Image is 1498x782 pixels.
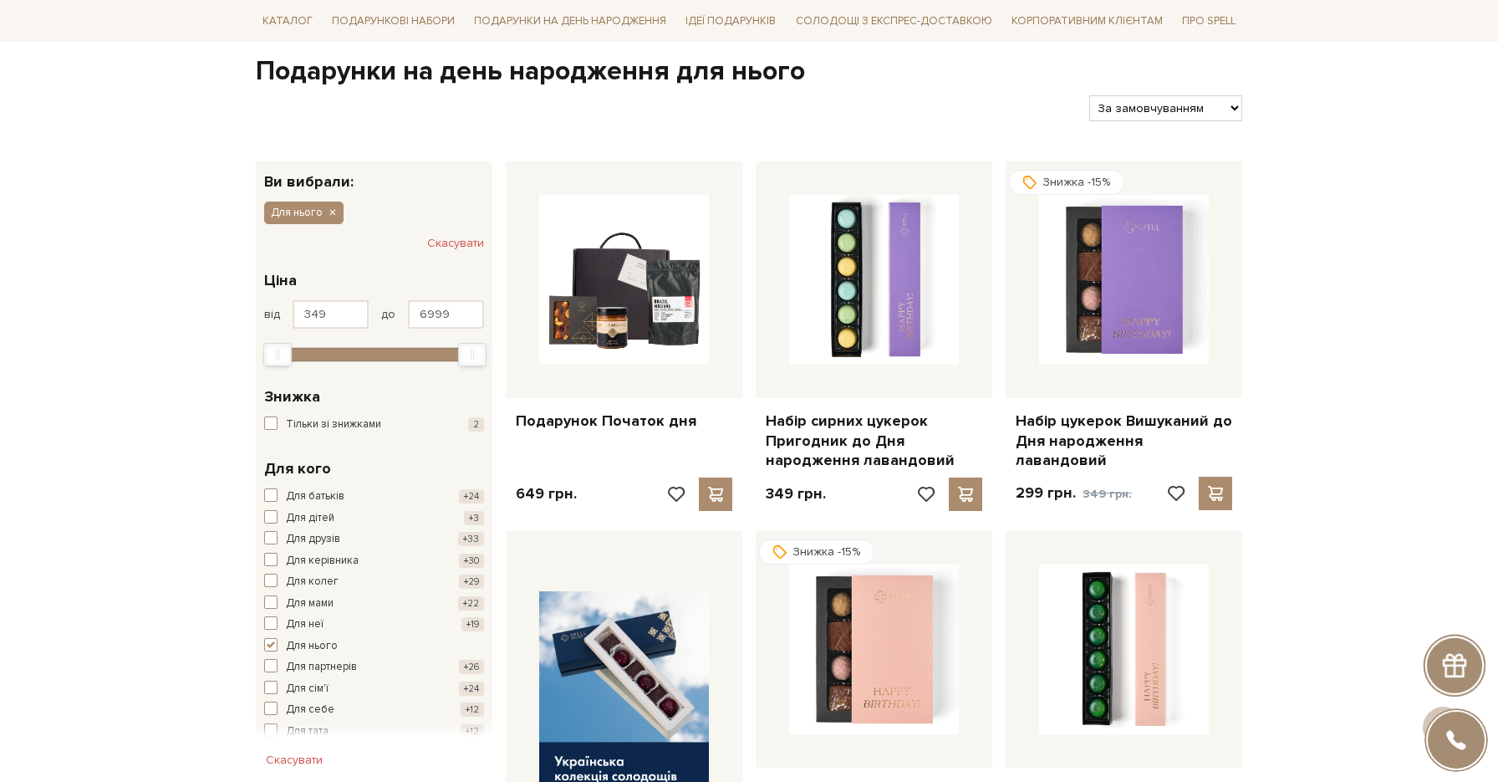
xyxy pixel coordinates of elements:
span: Для партнерів [286,659,357,676]
span: Для тата [286,723,329,740]
span: Для неї [286,616,324,633]
input: Ціна [408,300,484,329]
button: Скасувати [427,230,484,257]
span: +19 [461,617,484,631]
span: +29 [459,575,484,589]
span: +30 [459,554,484,568]
button: Для нього [264,638,484,655]
span: Ціна [264,269,297,292]
button: Для друзів +33 [264,531,484,548]
div: Знижка -15% [1009,170,1124,195]
span: Подарунки на День народження [467,8,673,34]
span: +24 [459,682,484,696]
span: Для нього [271,205,323,220]
span: Для колег [286,574,339,590]
button: Для партнерів +26 [264,659,484,676]
span: 2 [468,417,484,432]
button: Для батьків +24 [264,488,484,505]
div: Ви вибрали: [256,161,492,189]
button: Тільки зі знижками 2 [264,417,484,433]
span: Тільки зі знижками [286,417,381,433]
p: 299 грн. [1016,483,1132,503]
span: Для друзів [286,531,340,548]
button: Для нього [264,202,344,223]
span: +3 [464,511,484,525]
button: Для керівника +30 [264,553,484,570]
input: Ціна [293,300,369,329]
span: до [381,307,395,322]
a: Корпоративним клієнтам [1005,7,1169,35]
span: Для батьків [286,488,344,505]
button: Для тата +12 [264,723,484,740]
p: 349 грн. [766,484,826,503]
span: Для кого [264,457,331,480]
h1: Подарунки на день народження для нього [256,54,1242,89]
div: Min [263,343,292,366]
a: Набір сирних цукерок Пригодник до Дня народження лавандовий [766,411,982,470]
span: Подарункові набори [325,8,461,34]
button: Для сім'ї +24 [264,681,484,698]
span: Для мами [286,595,334,612]
a: Солодощі з експрес-доставкою [789,7,999,35]
span: +12 [461,724,484,739]
p: 649 грн. [516,484,577,503]
button: Скасувати [256,747,333,774]
a: Набір цукерок Вишуканий до Дня народження лавандовий [1016,411,1232,470]
span: Каталог [256,8,319,34]
span: Знижка [264,386,320,408]
button: Для мами +22 [264,595,484,612]
span: 349 грн. [1083,487,1132,501]
span: +12 [461,703,484,717]
div: Max [458,343,487,366]
div: Знижка -15% [759,539,874,565]
span: Для керівника [286,553,359,570]
span: Для себе [286,702,334,718]
a: Подарунок Початок дня [516,411,732,431]
span: від [264,307,280,322]
span: Ідеї подарунків [679,8,782,34]
span: +33 [458,532,484,546]
button: Для неї +19 [264,616,484,633]
button: Для дітей +3 [264,510,484,527]
button: Для себе +12 [264,702,484,718]
span: Для сім'ї [286,681,329,698]
span: +26 [459,660,484,674]
span: +24 [459,489,484,503]
span: Для нього [286,638,338,655]
span: Про Spell [1175,8,1242,34]
span: +22 [458,596,484,611]
span: Для дітей [286,510,334,527]
button: Для колег +29 [264,574,484,590]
